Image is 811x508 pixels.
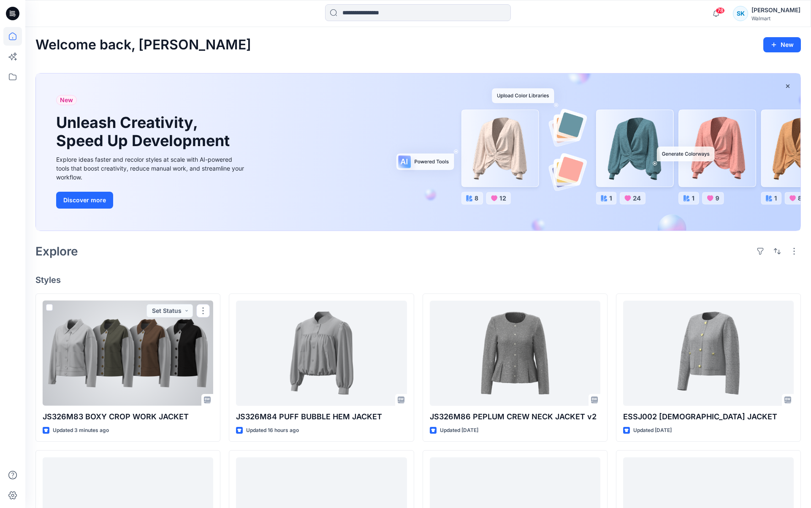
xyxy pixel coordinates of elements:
p: Updated 3 minutes ago [53,426,109,435]
p: Updated [DATE] [440,426,478,435]
a: JS326M83 BOXY CROP WORK JACKET [43,301,213,406]
div: [PERSON_NAME] [751,5,800,15]
button: New [763,37,801,52]
h2: Explore [35,244,78,258]
a: JS326M84 PUFF BUBBLE HEM JACKET [236,301,407,406]
a: ESSJ002 LADY JACKET [623,301,794,406]
h4: Styles [35,275,801,285]
p: JS326M84 PUFF BUBBLE HEM JACKET [236,411,407,423]
div: SK [733,6,748,21]
p: Updated [DATE] [633,426,672,435]
p: JS326M86 PEPLUM CREW NECK JACKET v2 [430,411,600,423]
h2: Welcome back, [PERSON_NAME] [35,37,251,53]
span: 78 [716,7,725,14]
h1: Unleash Creativity, Speed Up Development [56,114,233,150]
div: Explore ideas faster and recolor styles at scale with AI-powered tools that boost creativity, red... [56,155,246,182]
p: JS326M83 BOXY CROP WORK JACKET [43,411,213,423]
div: Walmart [751,15,800,22]
span: New [60,95,73,105]
p: ESSJ002 [DEMOGRAPHIC_DATA] JACKET [623,411,794,423]
a: Discover more [56,192,246,209]
a: JS326M86 PEPLUM CREW NECK JACKET v2 [430,301,600,406]
button: Discover more [56,192,113,209]
p: Updated 16 hours ago [246,426,299,435]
